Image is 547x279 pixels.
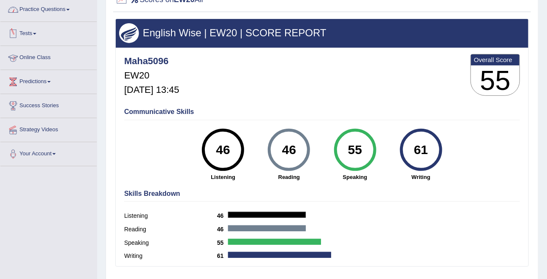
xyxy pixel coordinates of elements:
b: 55 [217,239,228,246]
label: Reading [124,225,217,234]
strong: Writing [392,173,450,181]
h4: Skills Breakdown [124,190,520,198]
div: 46 [274,132,305,168]
b: 46 [217,212,228,219]
a: Your Account [0,142,97,163]
label: Writing [124,252,217,260]
h4: Maha5096 [124,56,179,66]
b: 61 [217,252,228,259]
a: Strategy Videos [0,118,97,139]
img: wings.png [119,23,139,43]
h5: [DATE] 13:45 [124,85,179,95]
b: Overall Score [474,56,517,63]
b: 46 [217,226,228,233]
a: Predictions [0,70,97,91]
strong: Listening [194,173,252,181]
label: Listening [124,211,217,220]
div: 46 [208,132,239,168]
strong: Speaking [326,173,384,181]
a: Success Stories [0,94,97,115]
a: Online Class [0,46,97,67]
h3: 55 [471,65,520,96]
div: 55 [340,132,370,168]
h4: Communicative Skills [124,108,520,116]
a: Tests [0,22,97,43]
h3: English Wise | EW20 | SCORE REPORT [119,27,525,38]
div: 61 [405,132,436,168]
h5: EW20 [124,70,179,81]
label: Speaking [124,238,217,247]
strong: Reading [260,173,318,181]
